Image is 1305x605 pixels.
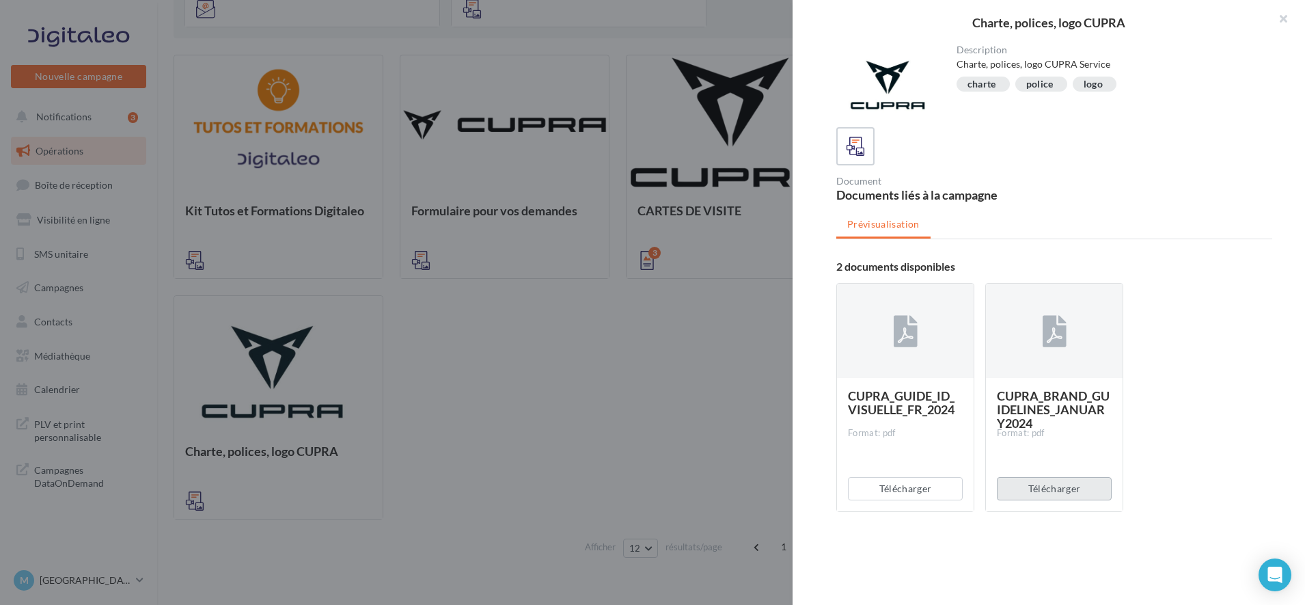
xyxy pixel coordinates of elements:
div: police [1026,79,1054,90]
div: charte [967,79,996,90]
div: Open Intercom Messenger [1259,559,1291,591]
div: logo [1084,79,1103,90]
div: Document [836,176,1049,186]
div: Documents liés à la campagne [836,189,1049,201]
div: Description [957,45,1262,55]
button: Télécharger [848,477,963,500]
div: Charte, polices, logo CUPRA Service [957,57,1262,71]
div: Format: pdf [848,427,963,440]
span: CUPRA_GUIDE_ID_VISUELLE_FR_2024 [848,388,954,417]
button: Télécharger [997,477,1112,500]
span: CUPRA_BRAND_GUIDELINES_JANUARY2024 [997,388,1110,431]
div: Format: pdf [997,427,1112,440]
div: 2 documents disponibles [836,261,1272,272]
div: Charte, polices, logo CUPRA [814,16,1283,29]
